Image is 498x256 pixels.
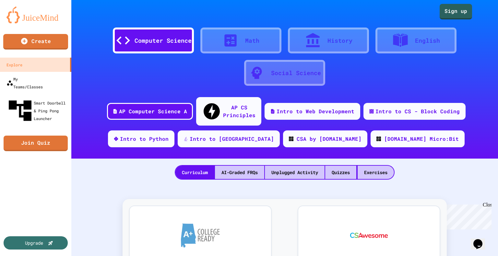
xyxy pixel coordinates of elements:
[119,107,187,115] div: AP Computer Science A
[384,135,459,143] div: [DOMAIN_NAME] Micro:Bit
[327,36,352,45] div: History
[120,135,169,143] div: Intro to Python
[25,239,43,246] div: Upgrade
[277,107,354,115] div: Intro to Web Development
[444,202,492,229] iframe: chat widget
[4,136,68,151] a: Join Quiz
[440,4,472,19] a: Sign up
[289,137,293,141] img: CODE_logo_RGB.png
[271,69,321,77] div: Social Science
[344,216,395,255] img: CS Awesome
[415,36,440,45] div: English
[3,3,45,41] div: Chat with us now!Close
[6,6,65,23] img: logo-orange.svg
[6,97,69,124] div: Smart Doorbell & Ping Pong Launcher
[376,137,381,141] img: CODE_logo_RGB.png
[175,166,214,179] div: Curriculum
[375,107,460,115] div: Intro to CS - Block Coding
[358,166,394,179] div: Exercises
[135,36,192,45] div: Computer Science
[190,135,274,143] div: Intro to [GEOGRAPHIC_DATA]
[265,166,325,179] div: Unplugged Activity
[6,75,43,91] div: My Teams/Classes
[3,34,68,50] a: Create
[245,36,259,45] div: Math
[297,135,362,143] div: CSA by [DOMAIN_NAME]
[215,166,264,179] div: AI-Graded FRQs
[223,104,255,119] div: AP CS Principles
[325,166,356,179] div: Quizzes
[471,230,492,250] iframe: chat widget
[6,61,22,69] div: Explore
[181,223,220,248] img: A+ College Ready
